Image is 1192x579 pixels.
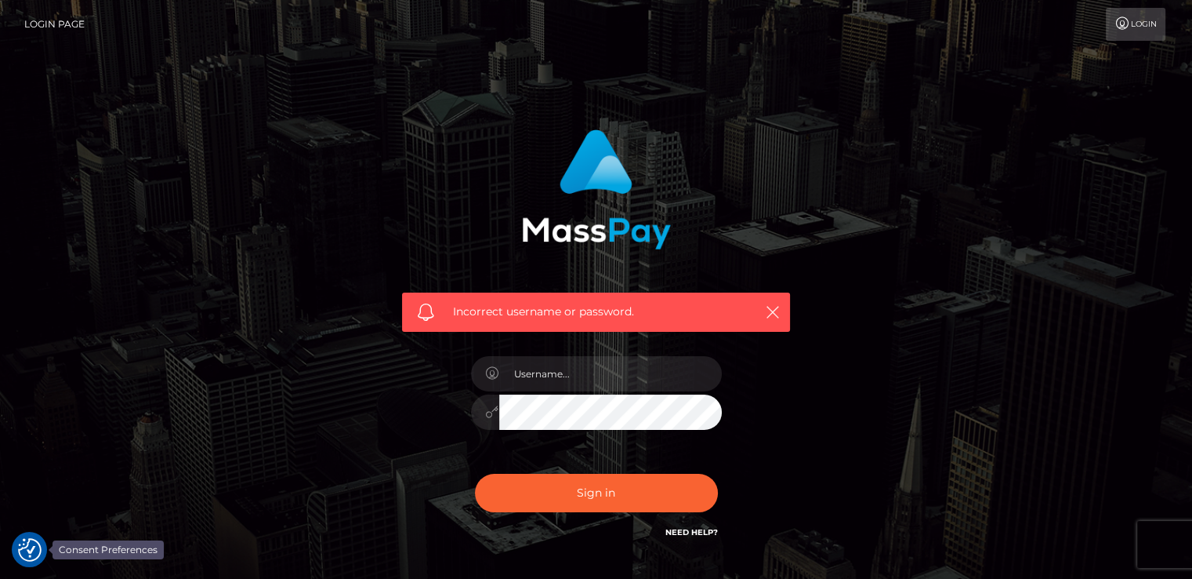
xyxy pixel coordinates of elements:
a: Login [1106,8,1165,41]
a: Login Page [24,8,85,41]
button: Sign in [475,474,718,512]
a: Need Help? [665,527,718,537]
img: MassPay Login [522,129,671,249]
img: Revisit consent button [18,538,42,562]
input: Username... [499,356,722,391]
span: Incorrect username or password. [453,304,739,320]
button: Consent Preferences [18,538,42,562]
